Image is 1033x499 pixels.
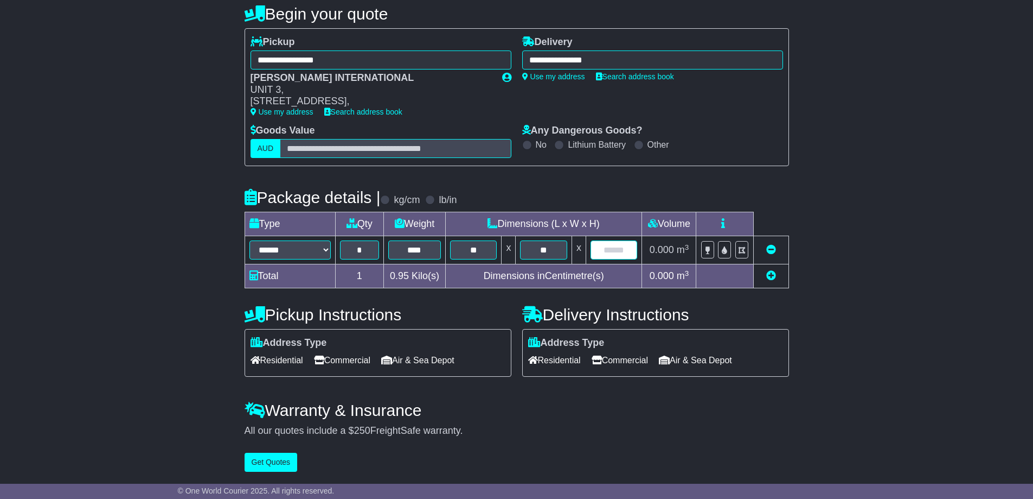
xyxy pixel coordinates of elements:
span: 250 [354,425,370,436]
span: Air & Sea Depot [381,352,454,369]
div: [STREET_ADDRESS], [251,96,491,108]
span: Commercial [314,352,370,369]
a: Use my address [522,72,585,81]
label: AUD [251,139,281,158]
a: Remove this item [766,244,776,255]
sup: 3 [685,243,689,251]
span: 0.000 [650,270,674,281]
h4: Begin your quote [245,5,789,23]
td: Kilo(s) [383,264,445,288]
a: Add new item [766,270,776,281]
span: © One World Courier 2025. All rights reserved. [178,487,335,495]
label: Any Dangerous Goods? [522,125,643,137]
td: Weight [383,212,445,236]
h4: Package details | [245,188,381,206]
label: kg/cm [394,194,420,206]
span: 0.95 [390,270,409,281]
td: Total [245,264,335,288]
label: Address Type [251,337,327,349]
td: x [572,236,586,264]
span: Commercial [592,352,648,369]
label: Pickup [251,36,295,48]
a: Use my address [251,108,313,116]
label: Goods Value [251,125,315,137]
button: Get Quotes [245,453,298,472]
label: Other [647,140,669,150]
label: Lithium Battery [568,140,626,150]
span: Residential [251,352,303,369]
td: Qty [335,212,383,236]
h4: Pickup Instructions [245,306,511,324]
label: Address Type [528,337,605,349]
div: UNIT 3, [251,84,491,96]
td: 1 [335,264,383,288]
label: Delivery [522,36,573,48]
span: m [677,270,689,281]
td: Type [245,212,335,236]
label: lb/in [439,194,457,206]
span: Residential [528,352,581,369]
a: Search address book [324,108,402,116]
div: [PERSON_NAME] INTERNATIONAL [251,72,491,84]
sup: 3 [685,269,689,277]
td: Dimensions in Centimetre(s) [445,264,642,288]
span: 0.000 [650,244,674,255]
td: x [502,236,516,264]
label: No [536,140,547,150]
h4: Warranty & Insurance [245,401,789,419]
div: All our quotes include a $ FreightSafe warranty. [245,425,789,437]
td: Volume [642,212,696,236]
a: Search address book [596,72,674,81]
span: Air & Sea Depot [659,352,732,369]
h4: Delivery Instructions [522,306,789,324]
td: Dimensions (L x W x H) [445,212,642,236]
span: m [677,244,689,255]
